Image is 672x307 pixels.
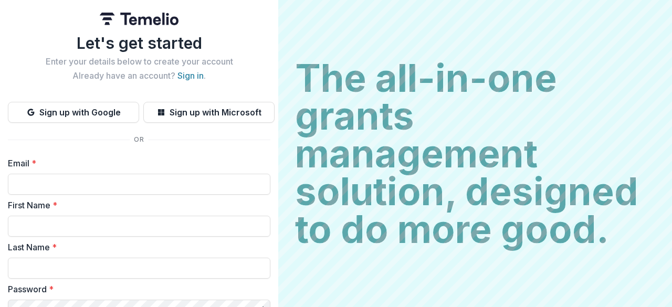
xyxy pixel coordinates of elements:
[143,102,275,123] button: Sign up with Microsoft
[8,102,139,123] button: Sign up with Google
[8,241,264,253] label: Last Name
[8,71,270,81] h2: Already have an account? .
[8,283,264,295] label: Password
[8,34,270,52] h1: Let's get started
[8,57,270,67] h2: Enter your details below to create your account
[8,157,264,170] label: Email
[8,199,264,211] label: First Name
[177,70,204,81] a: Sign in
[100,13,178,25] img: Temelio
